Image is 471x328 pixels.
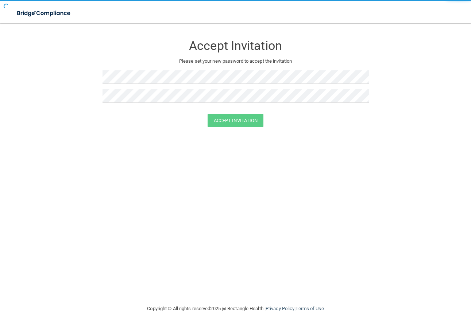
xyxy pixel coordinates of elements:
div: Copyright © All rights reserved 2025 @ Rectangle Health | | [103,297,369,320]
h3: Accept Invitation [103,39,369,52]
button: Accept Invitation [208,114,264,127]
a: Terms of Use [296,306,324,311]
img: bridge_compliance_login_screen.278c3ca4.svg [11,6,77,21]
p: Please set your new password to accept the invitation [108,57,363,66]
a: Privacy Policy [266,306,294,311]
